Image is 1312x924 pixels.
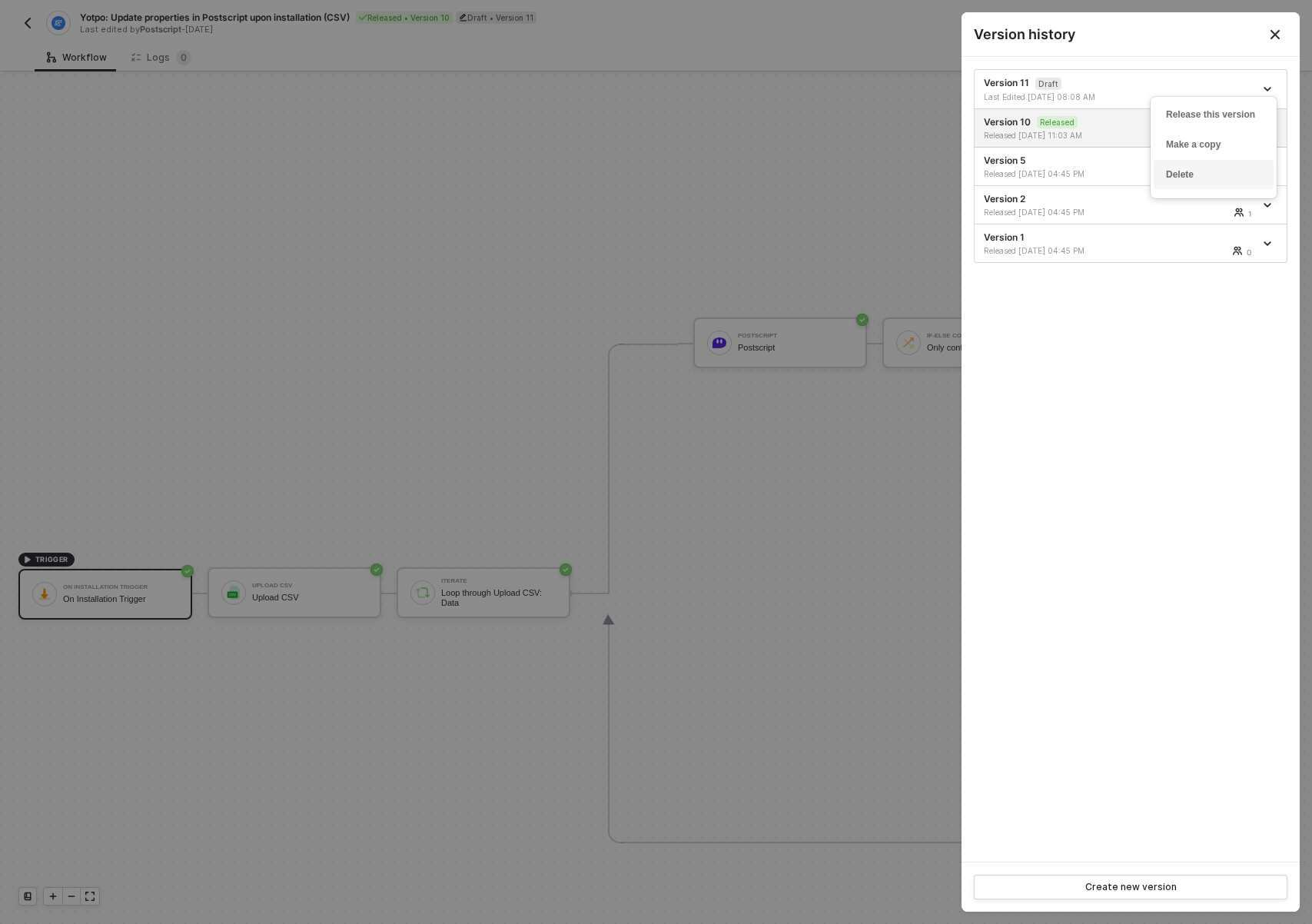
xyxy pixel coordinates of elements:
[1264,240,1274,248] span: icon-arrow-down
[1264,85,1274,93] span: icon-arrow-down
[1166,138,1261,152] div: Make a copy
[974,875,1287,899] button: Create new version
[984,130,1121,141] div: Released [DATE] 11:03 AM
[984,207,1121,218] div: Released [DATE] 04:45 PM
[984,91,1121,102] div: Last Edited [DATE] 08:08 AM
[1234,208,1245,217] span: icon-users
[984,245,1121,256] div: Released [DATE] 04:45 PM
[1085,881,1177,893] div: Create new version
[984,231,1254,256] div: Version 1
[984,115,1254,141] div: Version 10
[1264,201,1274,209] span: icon-arrow-down
[1247,246,1251,258] div: 0
[984,76,1254,102] div: Version 11
[1037,116,1078,128] sup: Released
[984,192,1254,218] div: Version 2
[984,168,1121,179] div: Released [DATE] 04:45 PM
[1251,12,1300,56] button: Close
[1233,246,1244,255] span: icon-users
[984,154,1254,179] div: Version 5
[1166,168,1261,182] div: Delete
[974,25,1287,44] div: Version history
[1248,208,1251,220] div: 1
[1166,108,1261,122] div: Release this version
[1035,78,1061,90] sup: Draft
